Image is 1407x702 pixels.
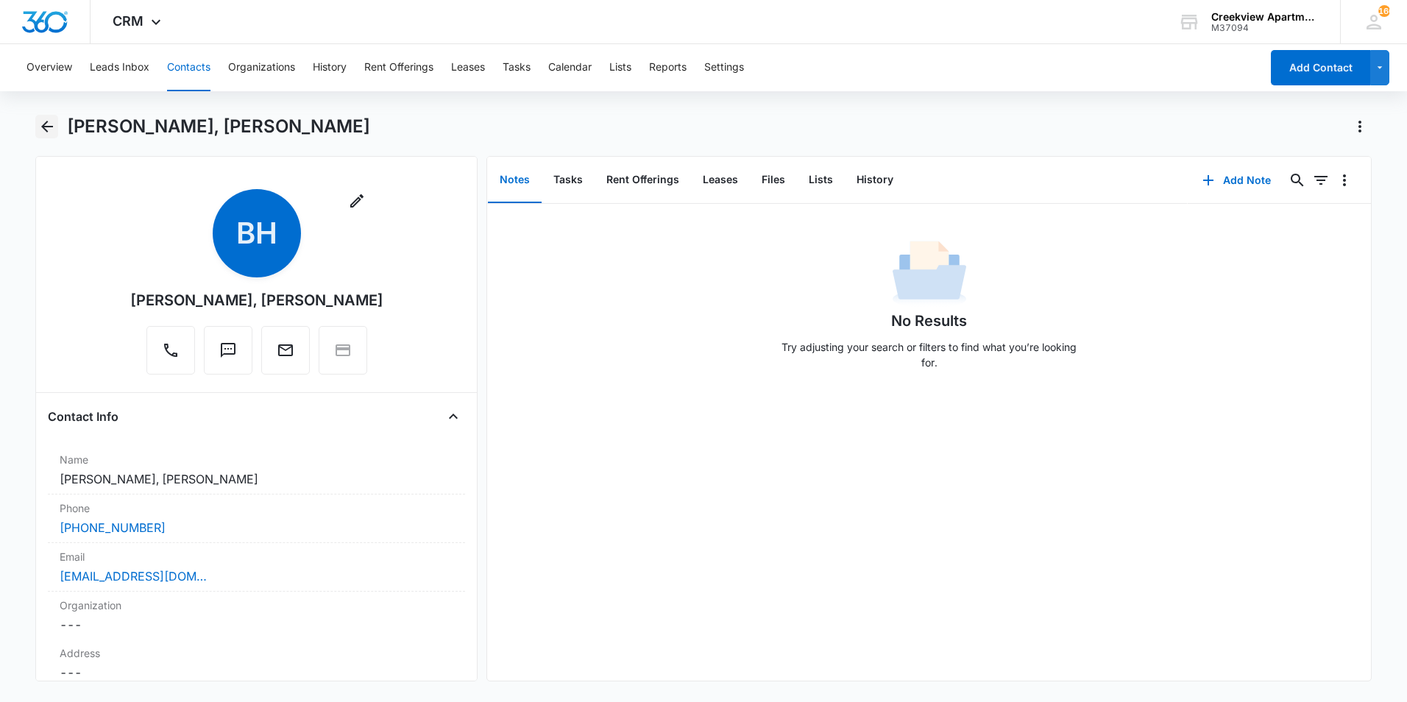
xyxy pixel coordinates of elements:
button: Files [750,157,797,203]
h1: [PERSON_NAME], [PERSON_NAME] [67,116,370,138]
h1: No Results [891,310,967,332]
button: Calendar [548,44,592,91]
button: Search... [1286,169,1309,192]
button: Leases [451,44,485,91]
div: Phone[PHONE_NUMBER] [48,494,465,543]
button: Tasks [503,44,531,91]
button: Overview [26,44,72,91]
dd: --- [60,664,453,681]
a: Text [204,349,252,361]
button: Email [261,326,310,375]
button: Call [146,326,195,375]
button: Text [204,326,252,375]
div: account name [1211,11,1319,23]
a: [EMAIL_ADDRESS][DOMAIN_NAME] [60,567,207,585]
a: [PHONE_NUMBER] [60,519,166,536]
button: Leads Inbox [90,44,149,91]
label: Name [60,452,453,467]
div: notifications count [1378,5,1390,17]
h4: Contact Info [48,408,118,425]
div: Email[EMAIL_ADDRESS][DOMAIN_NAME] [48,543,465,592]
button: Contacts [167,44,210,91]
img: No Data [893,236,966,310]
span: 166 [1378,5,1390,17]
button: Rent Offerings [364,44,433,91]
button: Tasks [542,157,595,203]
p: Try adjusting your search or filters to find what you’re looking for. [775,339,1084,370]
span: BH [213,189,301,277]
button: Close [442,405,465,428]
button: Lists [609,44,631,91]
button: Add Note [1188,163,1286,198]
a: Email [261,349,310,361]
button: Leases [691,157,750,203]
label: Address [60,645,453,661]
button: Rent Offerings [595,157,691,203]
button: Overflow Menu [1333,169,1356,192]
label: Phone [60,500,453,516]
button: History [845,157,905,203]
button: Notes [488,157,542,203]
a: Call [146,349,195,361]
dd: [PERSON_NAME], [PERSON_NAME] [60,470,453,488]
label: Organization [60,598,453,613]
button: History [313,44,347,91]
button: Actions [1348,115,1372,138]
button: Lists [797,157,845,203]
button: Organizations [228,44,295,91]
div: Organization--- [48,592,465,639]
span: CRM [113,13,143,29]
button: Back [35,115,58,138]
button: Reports [649,44,687,91]
button: Settings [704,44,744,91]
button: Add Contact [1271,50,1370,85]
label: Email [60,549,453,564]
div: [PERSON_NAME], [PERSON_NAME] [130,289,383,311]
div: Address--- [48,639,465,688]
button: Filters [1309,169,1333,192]
div: account id [1211,23,1319,33]
dd: --- [60,616,453,634]
div: Name[PERSON_NAME], [PERSON_NAME] [48,446,465,494]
